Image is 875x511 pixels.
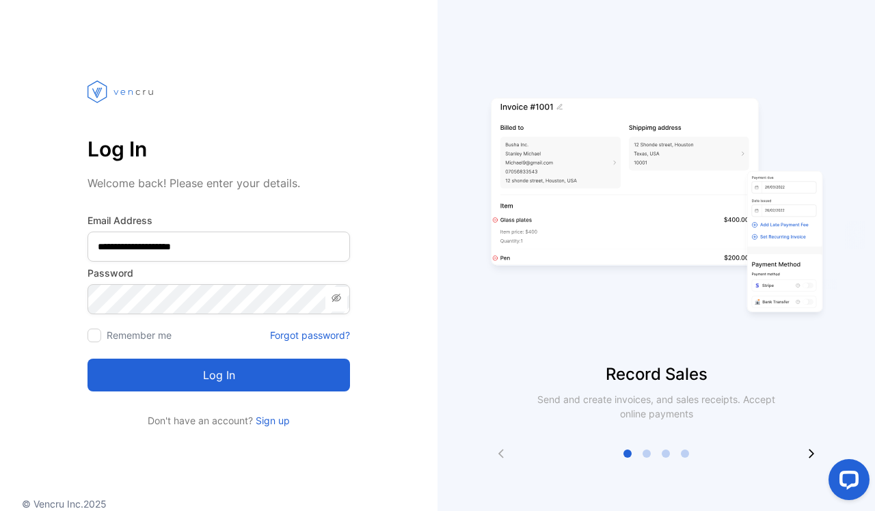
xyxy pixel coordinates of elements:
p: Log In [87,133,350,165]
button: Log in [87,359,350,391]
p: Record Sales [437,362,875,387]
label: Password [87,266,350,280]
label: Email Address [87,213,350,227]
a: Forgot password? [270,328,350,342]
p: Welcome back! Please enter your details. [87,175,350,191]
iframe: LiveChat chat widget [818,454,875,511]
label: Remember me [107,329,172,341]
p: Don't have an account? [87,413,350,428]
p: Send and create invoices, and sales receipts. Accept online payments [525,392,787,421]
img: slider image [485,55,827,362]
a: Sign up [253,415,290,426]
img: vencru logo [87,55,156,128]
